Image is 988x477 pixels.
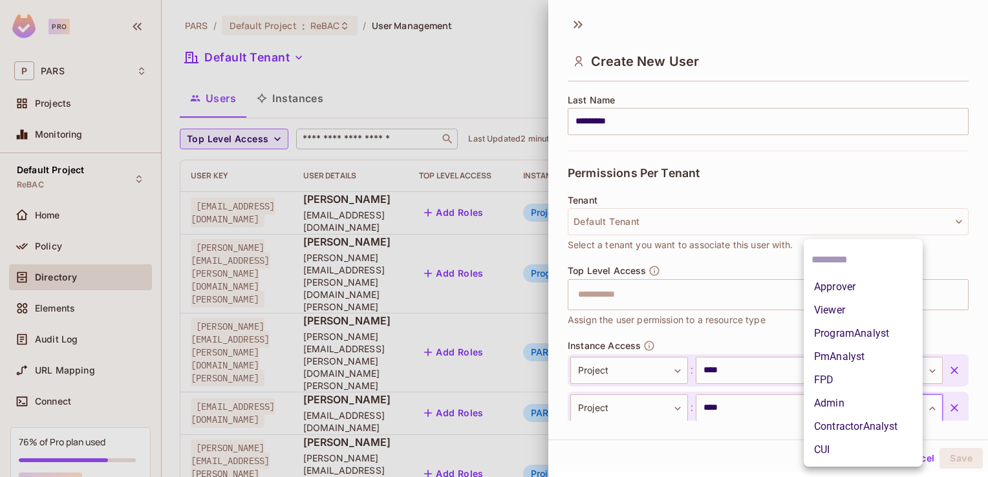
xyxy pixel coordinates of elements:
[804,275,923,299] li: Approver
[804,392,923,415] li: Admin
[804,415,923,438] li: ContractorAnalyst
[804,438,923,461] li: CUI
[804,368,923,392] li: FPD
[804,322,923,345] li: ProgramAnalyst
[804,345,923,368] li: PmAnalyst
[804,299,923,322] li: Viewer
